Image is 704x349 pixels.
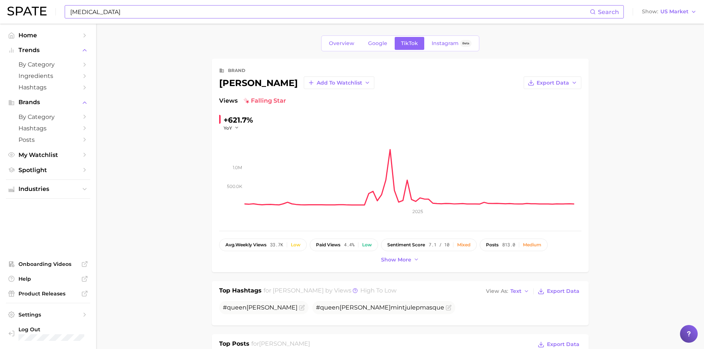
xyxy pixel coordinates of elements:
[233,165,242,170] tspan: 1.0m
[18,326,120,333] span: Log Out
[18,32,78,39] span: Home
[6,273,90,284] a: Help
[462,40,469,47] span: Beta
[18,61,78,68] span: by Category
[6,149,90,161] a: My Watchlist
[18,151,78,158] span: My Watchlist
[360,287,397,294] span: high to low
[224,114,253,126] div: +621.7%
[316,304,444,311] span: # mintjulepmasque
[6,309,90,320] a: Settings
[387,242,425,247] span: sentiment score
[69,6,590,18] input: Search here for a brand, industry, or ingredient
[18,99,78,106] span: Brands
[219,286,262,297] h1: Top Hashtags
[547,341,579,348] span: Export Data
[219,239,307,251] button: avg.weekly views33.7kLow
[6,59,90,70] a: by Category
[480,239,548,251] button: posts813.0Medium
[381,257,411,263] span: Show more
[224,125,239,131] button: YoY
[6,70,90,82] a: Ingredients
[547,288,579,294] span: Export Data
[412,209,423,214] tspan: 2025
[6,288,90,299] a: Product Releases
[219,96,238,105] span: Views
[219,76,374,89] div: [PERSON_NAME]
[446,305,452,311] button: Flag as miscategorized or irrelevant
[486,289,508,293] span: View As
[18,311,78,318] span: Settings
[425,37,478,50] a: InstagramBeta
[18,261,78,267] span: Onboarding Videos
[223,304,297,311] span: #
[228,66,245,75] div: brand
[225,242,235,247] abbr: average
[18,113,78,120] span: by Category
[225,242,266,247] span: weekly views
[642,10,658,14] span: Show
[6,97,90,108] button: Brands
[484,287,531,296] button: View AsText
[246,304,297,311] span: [PERSON_NAME]
[510,289,521,293] span: Text
[270,242,283,247] span: 33.7k
[329,40,354,47] span: Overview
[320,304,340,311] span: queen
[244,98,249,104] img: falling star
[317,80,362,86] span: Add to Watchlist
[6,45,90,56] button: Trends
[18,125,78,132] span: Hashtags
[224,125,232,131] span: YoY
[660,10,688,14] span: US Market
[263,286,397,297] h2: for by Views
[18,276,78,282] span: Help
[362,242,372,247] div: Low
[640,7,698,17] button: ShowUS Market
[457,242,470,247] div: Mixed
[6,30,90,41] a: Home
[432,40,459,47] span: Instagram
[6,164,90,176] a: Spotlight
[502,242,515,247] span: 813.0
[18,84,78,91] span: Hashtags
[340,304,391,311] span: [PERSON_NAME]
[381,239,477,251] button: sentiment score7.1 / 10Mixed
[379,255,421,265] button: Show more
[18,136,78,143] span: Posts
[401,40,418,47] span: TikTok
[244,96,286,105] span: falling star
[6,111,90,123] a: by Category
[259,340,310,347] span: [PERSON_NAME]
[536,286,581,297] button: Export Data
[18,290,78,297] span: Product Releases
[291,242,300,247] div: Low
[273,287,324,294] span: [PERSON_NAME]
[299,305,305,311] button: Flag as miscategorized or irrelevant
[368,40,387,47] span: Google
[362,37,394,50] a: Google
[598,8,619,16] span: Search
[344,242,354,247] span: 4.4%
[227,304,246,311] span: queen
[6,123,90,134] a: Hashtags
[227,184,242,189] tspan: 500.0k
[524,76,581,89] button: Export Data
[6,324,90,343] a: Log out. Currently logged in with e-mail hstables@newdirectionsaromatics.com.
[18,47,78,54] span: Trends
[486,242,499,247] span: posts
[6,134,90,146] a: Posts
[6,82,90,93] a: Hashtags
[7,7,47,16] img: SPATE
[6,259,90,270] a: Onboarding Videos
[310,239,378,251] button: paid views4.4%Low
[18,72,78,79] span: Ingredients
[323,37,361,50] a: Overview
[523,242,541,247] div: Medium
[316,242,340,247] span: paid views
[18,167,78,174] span: Spotlight
[304,76,374,89] button: Add to Watchlist
[537,80,569,86] span: Export Data
[429,242,449,247] span: 7.1 / 10
[6,184,90,195] button: Industries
